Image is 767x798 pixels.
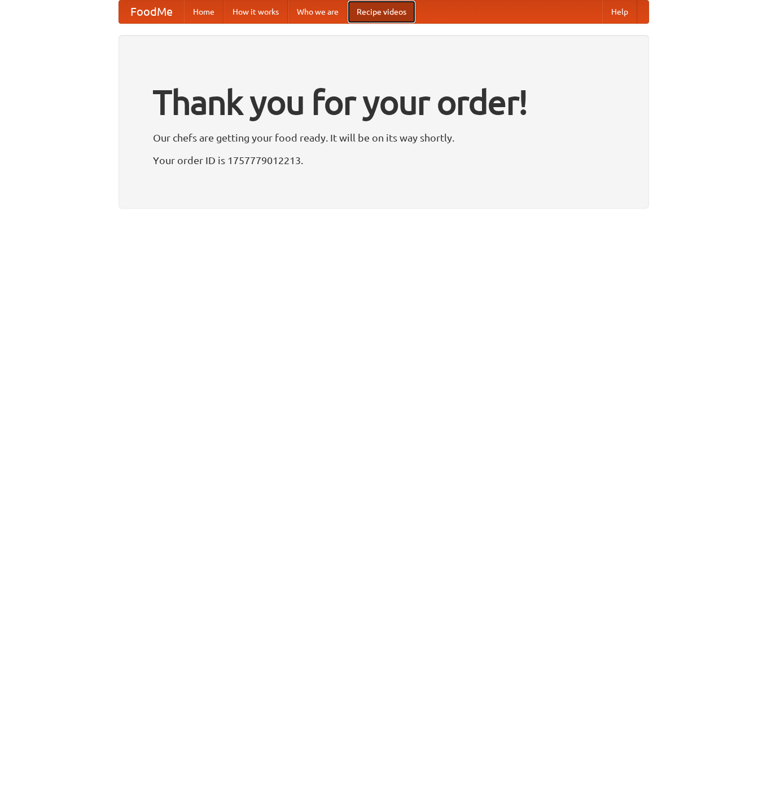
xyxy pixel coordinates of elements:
[119,1,184,23] a: FoodMe
[223,1,288,23] a: How it works
[348,1,415,23] a: Recipe videos
[153,129,615,146] p: Our chefs are getting your food ready. It will be on its way shortly.
[288,1,348,23] a: Who we are
[153,75,615,129] h1: Thank you for your order!
[184,1,223,23] a: Home
[153,152,615,169] p: Your order ID is 1757779012213.
[602,1,637,23] a: Help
